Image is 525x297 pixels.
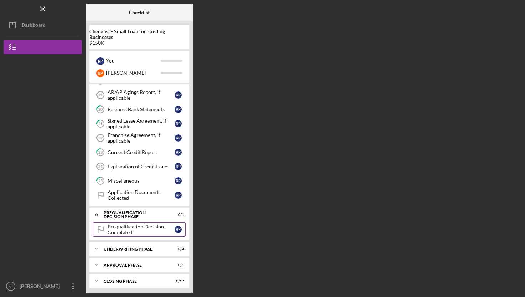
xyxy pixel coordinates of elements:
[107,132,175,144] div: Franchise Agreement, if applicable
[104,211,166,219] div: Prequalification Decision Phase
[93,174,186,188] a: 25MiscellaneousRP
[18,279,64,295] div: [PERSON_NAME]
[106,67,161,79] div: [PERSON_NAME]
[175,226,182,233] div: R P
[96,57,104,65] div: R P
[21,18,46,34] div: Dashboard
[175,106,182,113] div: R P
[89,40,189,46] div: $150K
[107,224,175,235] div: Prequalification Decision Completed
[93,159,186,174] a: 24Explanation of Credit IssuesRP
[106,55,161,67] div: You
[4,18,82,32] button: Dashboard
[98,150,102,155] tspan: 23
[98,122,102,126] tspan: 21
[104,279,166,283] div: Closing Phase
[93,88,186,102] a: 19AR/AP Agings Report, if applicableRP
[93,188,186,202] a: Application Documents CollectedRP
[171,247,184,251] div: 0 / 3
[98,93,102,97] tspan: 19
[93,102,186,117] a: 20Business Bank StatementsRP
[93,222,186,237] a: Prequalification Decision CompletedRP
[104,263,166,267] div: Approval Phase
[98,164,103,169] tspan: 24
[107,189,175,201] div: Application Documents Collected
[175,91,182,99] div: R P
[107,149,175,155] div: Current Credit Report
[93,117,186,131] a: 21Signed Lease Agreement, if applicableRP
[96,69,104,77] div: B P
[8,284,13,288] text: RP
[175,192,182,199] div: R P
[98,107,103,112] tspan: 20
[89,29,189,40] b: Checklist - Small Loan for Existing Businesses
[107,178,175,184] div: Miscellaneous
[107,107,175,112] div: Business Bank Statements
[175,120,182,127] div: R P
[4,279,82,293] button: RP[PERSON_NAME]
[171,213,184,217] div: 0 / 1
[129,10,150,15] b: Checklist
[175,134,182,142] div: R P
[107,89,175,101] div: AR/AP Agings Report, if applicable
[107,164,175,169] div: Explanation of Credit Issues
[175,149,182,156] div: R P
[98,136,102,140] tspan: 22
[175,163,182,170] div: R P
[171,279,184,283] div: 0 / 17
[171,263,184,267] div: 0 / 1
[98,179,102,183] tspan: 25
[104,247,166,251] div: Underwriting Phase
[107,118,175,129] div: Signed Lease Agreement, if applicable
[93,131,186,145] a: 22Franchise Agreement, if applicableRP
[93,145,186,159] a: 23Current Credit ReportRP
[175,177,182,184] div: R P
